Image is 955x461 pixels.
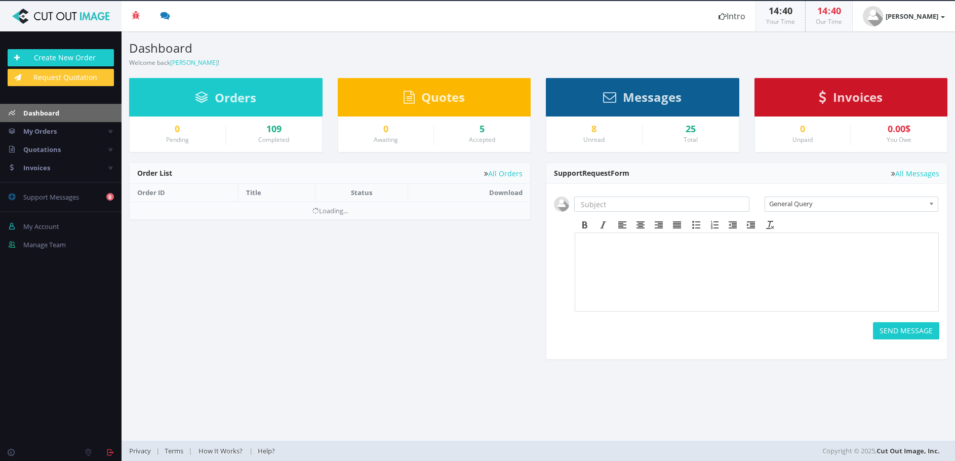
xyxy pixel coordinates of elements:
[195,95,256,104] a: Orders
[631,218,650,232] div: Align center
[130,184,238,202] th: Order ID
[137,168,172,178] span: Order List
[469,135,495,144] small: Accepted
[238,184,315,202] th: Title
[198,446,243,455] span: How It Works?
[684,135,698,144] small: Total
[129,58,219,67] small: Welcome back !
[623,89,682,105] span: Messages
[129,446,156,455] a: Privacy
[23,108,59,118] span: Dashboard
[23,222,59,231] span: My Account
[408,184,530,202] th: Download
[346,124,426,134] a: 0
[708,1,755,31] a: Intro
[583,135,605,144] small: Unread
[668,218,686,232] div: Justify
[8,9,114,24] img: Cut Out Image
[761,218,779,232] div: Clear formatting
[23,193,79,202] span: Support Messages
[23,145,61,154] span: Quotations
[705,218,724,232] div: Numbered list
[594,218,612,232] div: Italic
[877,446,940,455] a: Cut Out Image, Inc.
[574,197,749,212] input: Subject
[233,124,314,134] a: 109
[769,5,779,17] span: 14
[833,89,883,105] span: Invoices
[827,5,831,17] span: :
[554,124,634,134] a: 8
[858,124,939,134] div: 0.00$
[554,168,629,178] span: Support Form
[8,49,114,66] a: Create New Order
[575,233,938,311] iframe: Rich Text Area. Press ALT-F9 for menu. Press ALT-F10 for toolbar. Press ALT-0 for help
[603,95,682,104] a: Messages
[769,197,925,210] span: General Query
[215,89,256,106] span: Orders
[650,218,668,232] div: Align right
[23,240,66,249] span: Manage Team
[442,124,523,134] a: 5
[792,135,813,144] small: Unpaid
[129,441,674,461] div: | | |
[129,42,531,55] h3: Dashboard
[374,135,398,144] small: Awaiting
[23,127,57,136] span: My Orders
[819,95,883,104] a: Invoices
[763,124,843,134] a: 0
[782,5,792,17] span: 40
[582,168,611,178] span: Request
[687,218,705,232] div: Bullet list
[613,218,631,232] div: Align left
[822,446,940,456] span: Copyright © 2025,
[831,5,841,17] span: 40
[160,446,188,455] a: Terms
[130,202,530,219] td: Loading...
[258,135,289,144] small: Completed
[887,135,911,144] small: You Owe
[873,322,939,339] button: SEND MESSAGE
[170,58,218,67] a: [PERSON_NAME]
[650,124,731,134] div: 25
[484,170,523,177] a: All Orders
[886,12,938,21] strong: [PERSON_NAME]
[421,89,465,105] span: Quotes
[779,5,782,17] span: :
[816,17,842,26] small: Our Time
[253,446,280,455] a: Help?
[853,1,955,31] a: [PERSON_NAME]
[315,184,408,202] th: Status
[137,124,218,134] a: 0
[863,6,883,26] img: user_default.jpg
[576,218,594,232] div: Bold
[742,218,760,232] div: Increase indent
[724,218,742,232] div: Decrease indent
[166,135,189,144] small: Pending
[23,163,50,172] span: Invoices
[106,193,114,201] b: 8
[554,197,569,212] img: user_default.jpg
[817,5,827,17] span: 14
[766,17,795,26] small: Your Time
[192,446,249,455] a: How It Works?
[8,69,114,86] a: Request Quotation
[404,95,465,104] a: Quotes
[891,170,939,177] a: All Messages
